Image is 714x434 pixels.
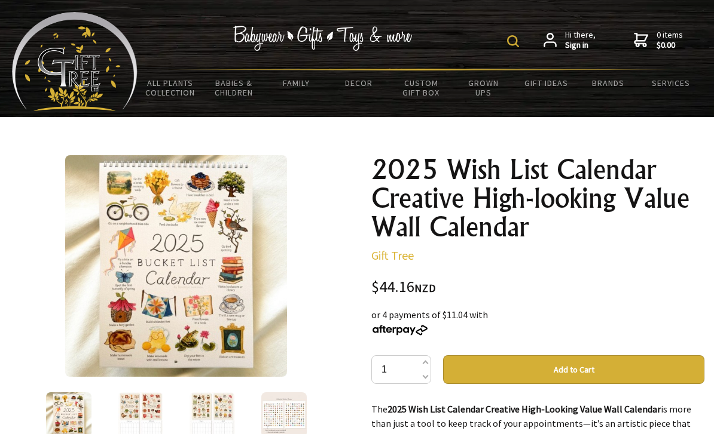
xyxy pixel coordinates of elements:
a: Family [265,70,327,96]
img: Afterpay [371,325,429,335]
strong: Sign in [565,40,596,51]
a: Gift Tree [371,248,414,263]
a: Gift Ideas [515,70,577,96]
img: Babyware - Gifts - Toys and more... [12,12,138,111]
a: Grown Ups [453,70,515,105]
img: product search [507,35,519,47]
img: Babywear - Gifts - Toys & more [233,26,412,51]
span: Hi there, [565,30,596,51]
a: Hi there,Sign in [544,30,596,51]
strong: $0.00 [657,40,683,51]
a: Brands [577,70,639,96]
span: 0 items [657,29,683,51]
h1: 2025 Wish List Calendar Creative High-looking Value Wall Calendar [371,155,704,241]
strong: 2025 Wish List Calendar Creative High-Looking Value Wall Calendar [387,403,661,415]
a: 0 items$0.00 [634,30,683,51]
div: or 4 payments of $11.04 with [371,307,704,336]
a: Custom Gift Box [390,70,452,105]
img: 2025 Wish List Calendar Creative High-looking Value Wall Calendar [65,155,287,377]
div: $44.16 [371,279,704,296]
a: Babies & Children [203,70,265,105]
a: Services [640,70,702,96]
button: Add to Cart [443,355,704,384]
span: NZD [414,281,436,295]
a: All Plants Collection [138,70,203,105]
a: Decor [328,70,390,96]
